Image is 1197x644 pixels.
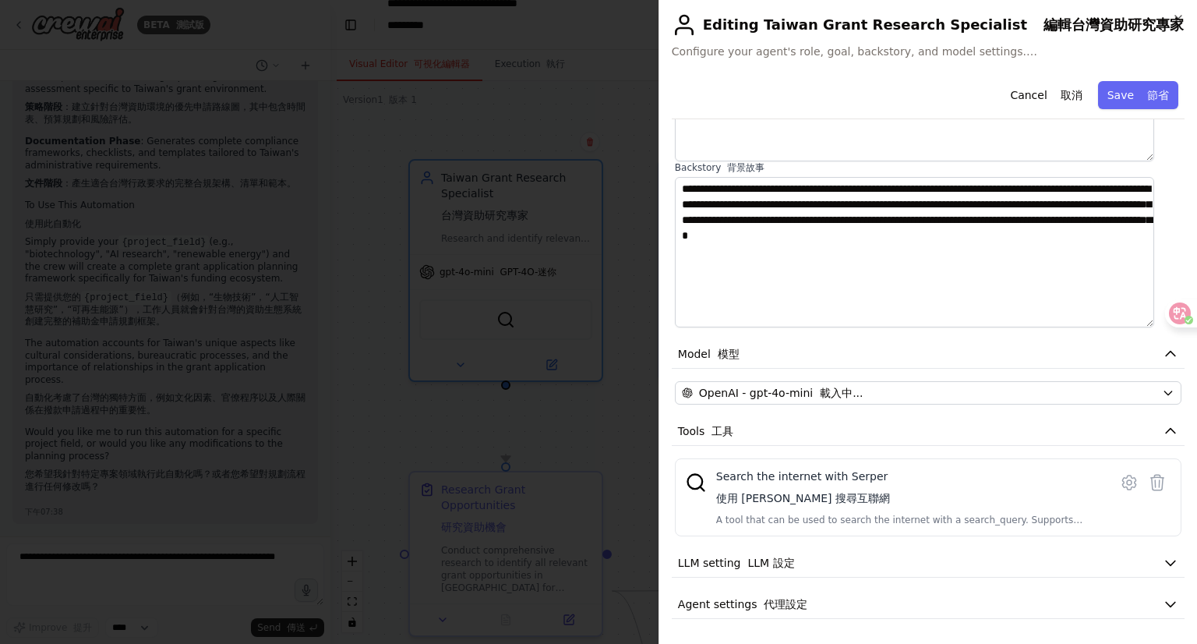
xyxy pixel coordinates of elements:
font: 工具 [711,425,733,437]
button: Save 節省 [1098,81,1178,109]
button: Agent settings 代理設定 [672,590,1185,619]
button: OpenAI - gpt-4o-mini 載入中... [675,381,1181,405]
div: Search the internet with Serper [716,469,1100,512]
font: 代理設定 [764,598,807,610]
font: 節省 [1147,89,1169,101]
span: Agent settings [678,596,808,612]
span: Tools [678,423,733,439]
font: 背景故事 [727,162,764,173]
span: Configure your agent's role, goal, backstory, and model settings. [672,44,1185,59]
div: A tool that can be used to search the internet with a search_query. Supports different search typ... [716,514,1100,526]
font: 使用 [PERSON_NAME] 搜尋互聯網 [716,492,890,504]
font: 編輯台灣資助研究專家 [1043,16,1184,33]
button: Cancel 取消 [1001,81,1091,109]
button: Configure tool [1115,469,1143,497]
span: Model [678,346,740,362]
button: Delete tool [1143,469,1171,497]
font: 取消 [1061,89,1082,101]
h2: Editing Taiwan Grant Research Specialist [672,12,1185,37]
button: LLM setting LLM 設定 [672,549,1185,578]
span: OpenAI - gpt-4o-mini [699,385,863,401]
span: LLM setting [678,555,795,571]
img: SerperDevTool [685,472,707,494]
button: Model 模型 [672,340,1185,369]
font: 載入中... [820,387,863,399]
font: 模型 [718,348,740,360]
label: Backstory [675,161,1181,174]
font: LLM 設定 [747,557,794,569]
button: Tools 工具 [672,417,1185,446]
